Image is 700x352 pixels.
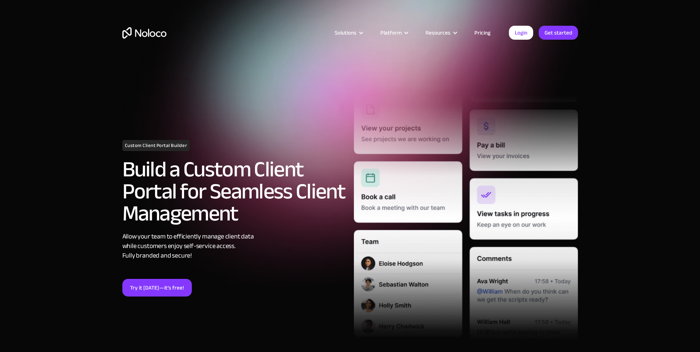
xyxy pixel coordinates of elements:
div: Platform [380,28,402,37]
h1: Custom Client Portal Builder [122,140,190,151]
div: Solutions [335,28,356,37]
div: Platform [371,28,416,37]
h2: Build a Custom Client Portal for Seamless Client Management [122,158,347,225]
a: home [122,27,166,39]
div: Resources [416,28,465,37]
a: Get started [539,26,578,40]
a: Try it [DATE]—it’s free! [122,279,192,297]
div: Solutions [326,28,371,37]
div: Resources [426,28,450,37]
a: Pricing [465,28,500,37]
a: Login [509,26,533,40]
div: Allow your team to efficiently manage client data while customers enjoy self-service access. Full... [122,232,347,261]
